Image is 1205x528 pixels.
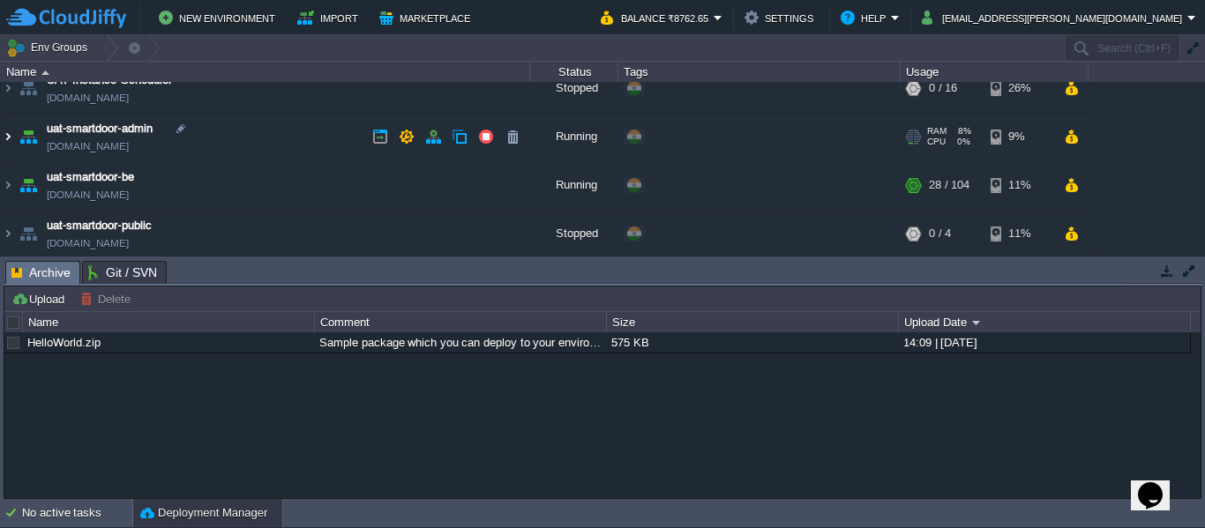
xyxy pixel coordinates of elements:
[16,161,41,209] img: AMDAwAAAACH5BAEAAAAALAAAAAABAAEAAAICRAEAOw==
[531,62,617,82] div: Status
[929,161,969,209] div: 28 / 104
[991,210,1048,257] div: 11%
[902,62,1088,82] div: Usage
[2,62,529,82] div: Name
[841,7,891,28] button: Help
[27,336,101,349] a: HelloWorld.zip
[922,7,1187,28] button: [EMAIL_ADDRESS][PERSON_NAME][DOMAIN_NAME]
[11,291,70,307] button: Upload
[929,210,951,257] div: 0 / 4
[80,291,136,307] button: Delete
[159,7,281,28] button: New Environment
[1,64,15,112] img: AMDAwAAAACH5BAEAAAAALAAAAAABAAEAAAICRAEAOw==
[991,113,1048,160] div: 9%
[11,262,71,284] span: Archive
[1,161,15,209] img: AMDAwAAAACH5BAEAAAAALAAAAAABAAEAAAICRAEAOw==
[47,217,152,234] a: uat-smartdoor-public
[745,7,819,28] button: Settings
[140,504,267,522] button: Deployment Manager
[47,120,153,138] a: uat-smartdoor-admin
[929,64,957,112] div: 0 / 16
[1,113,15,160] img: AMDAwAAAACH5BAEAAAAALAAAAAABAAEAAAICRAEAOw==
[315,332,605,353] div: Sample package which you can deploy to your environment. Feel free to delete and upload a package...
[6,7,126,29] img: CloudJiffy
[607,332,897,353] div: 575 KB
[900,312,1190,332] div: Upload Date
[530,113,618,160] div: Running
[899,332,1189,353] div: 14:09 | [DATE]
[16,64,41,112] img: AMDAwAAAACH5BAEAAAAALAAAAAABAAEAAAICRAEAOw==
[88,262,157,283] span: Git / SVN
[47,186,129,204] a: [DOMAIN_NAME]
[954,126,971,137] span: 8%
[24,312,314,332] div: Name
[47,138,129,155] a: [DOMAIN_NAME]
[16,210,41,257] img: AMDAwAAAACH5BAEAAAAALAAAAAABAAEAAAICRAEAOw==
[1,210,15,257] img: AMDAwAAAACH5BAEAAAAALAAAAAABAAEAAAICRAEAOw==
[601,7,714,28] button: Balance ₹8762.65
[47,168,134,186] a: uat-smartdoor-be
[297,7,363,28] button: Import
[41,71,49,75] img: AMDAwAAAACH5BAEAAAAALAAAAAABAAEAAAICRAEAOw==
[316,312,606,332] div: Comment
[530,161,618,209] div: Running
[619,62,900,82] div: Tags
[953,137,970,147] span: 0%
[608,312,898,332] div: Size
[1131,457,1187,510] iframe: chat widget
[6,35,94,60] button: Env Groups
[991,161,1048,209] div: 11%
[530,210,618,257] div: Stopped
[47,89,129,107] a: [DOMAIN_NAME]
[16,113,41,160] img: AMDAwAAAACH5BAEAAAAALAAAAAABAAEAAAICRAEAOw==
[927,137,946,147] span: CPU
[47,234,129,252] a: [DOMAIN_NAME]
[927,126,947,137] span: RAM
[379,7,475,28] button: Marketplace
[530,64,618,112] div: Stopped
[22,499,132,527] div: No active tasks
[991,64,1048,112] div: 26%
